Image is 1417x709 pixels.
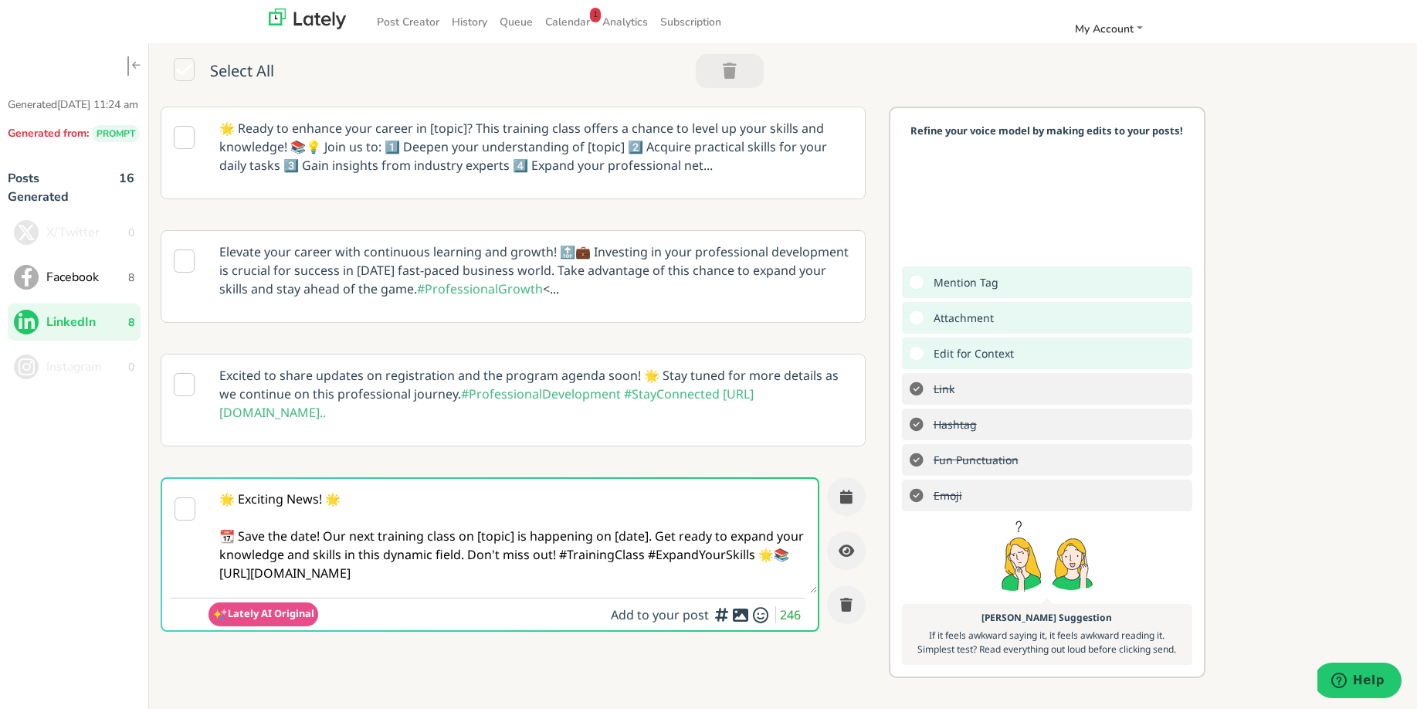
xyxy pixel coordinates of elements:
a: Analytics [596,9,654,35]
a: 1 [590,8,601,22]
p: Posts Generated [8,169,88,206]
iframe: Opens a widget where you can find more information [1317,663,1402,701]
span: 246 [780,606,805,623]
span: [DATE] 11:24 am [57,97,138,112]
span: X/Twitter [46,223,128,242]
span: If it feels awkward saying it, it feels awkward reading it. Simplest test? Read everything out lo... [917,629,1176,656]
p: Refine your voice model by making edits to your posts! [910,124,1185,139]
span: LinkedIn [46,313,128,331]
span: Calendar [545,15,590,29]
a: My Account [1069,16,1149,42]
img: lately_logo_nav.700ca2e7.jpg [269,8,346,29]
span: #ProfessionalGrowth [417,280,543,297]
a: Calendar1 [539,9,596,35]
img: pYdxOytzgAAAABJRU5ErkJggg== [212,607,228,622]
button: Schedule this Post [827,477,866,516]
s: Add emojis to clarify and drive home the tone of your message. [926,484,966,507]
p: 🌟 Ready to enhance your career in [topic]? This training class offers a chance to level up your s... [208,107,864,186]
button: X/Twitter0 [8,214,141,251]
s: Add hashtags for context vs. index rankings for increased engagement. [926,413,981,436]
a: Queue [493,9,539,35]
span: My Account [1075,22,1134,36]
span: Generated from: [8,126,89,141]
button: Trash 0 Post [696,54,764,88]
button: LinkedIn8 [8,304,141,341]
span: 16 [119,169,134,214]
i: Add hashtags for context vs. index rankings for increased engagement [713,614,731,615]
button: Facebook8 [8,259,141,296]
span: Double-check the A.I. to make sure nothing wonky got thru. [926,342,1018,365]
span: #StayConnected [624,385,720,402]
img: suggestion.75af8b33.png [997,515,1097,600]
p: Excited to share updates on registration and the program agenda soon! 🌟 Stay tuned for more detai... [208,354,864,433]
span: 8 [128,314,134,331]
span: Add to your post [611,606,713,623]
p: Generated [8,97,141,113]
span: Lately AI Original [228,606,314,620]
span: PROMPT [92,125,140,142]
span: 0 [128,225,134,241]
span: #ProfessionalDevelopment [461,385,621,402]
span: Facebook [46,268,128,287]
button: Instagram0 [8,348,141,385]
a: Subscription [654,9,727,35]
s: Add a link to drive traffic to a website or landing page. [926,378,958,400]
span: Add mention tags to leverage the sharing power of others. [926,271,1002,293]
span: Instagram [46,358,128,376]
a: History [446,9,493,35]
button: Preview this Post [827,531,866,570]
b: [PERSON_NAME] Suggestion [981,611,1112,624]
span: Add a video or photo or swap out the default image from any link for increased visual appeal. [926,307,998,329]
span: 0 [128,359,134,375]
button: Trash this Post [827,585,866,624]
a: Post Creator [371,9,446,35]
s: Add exclamation marks, ellipses, etc. to better communicate tone. [926,449,1022,471]
span: Select All [210,60,274,85]
span: 8 [128,270,134,286]
p: Elevate your career with continuous learning and growth! 🔝💼 Investing in your professional develo... [208,231,864,310]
